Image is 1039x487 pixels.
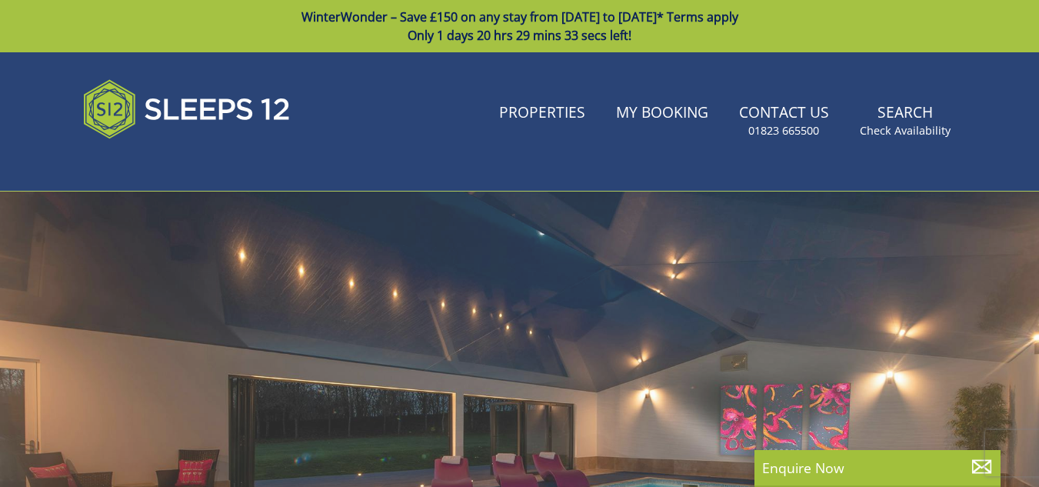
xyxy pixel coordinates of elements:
a: Contact Us01823 665500 [733,96,835,146]
a: SearchCheck Availability [854,96,957,146]
a: Properties [493,96,591,131]
img: Sleeps 12 [83,71,291,148]
small: Check Availability [860,123,951,138]
iframe: Customer reviews powered by Trustpilot [75,157,237,170]
p: Enquire Now [762,458,993,478]
small: 01823 665500 [748,123,819,138]
a: My Booking [610,96,714,131]
span: Only 1 days 20 hrs 29 mins 33 secs left! [408,27,631,44]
